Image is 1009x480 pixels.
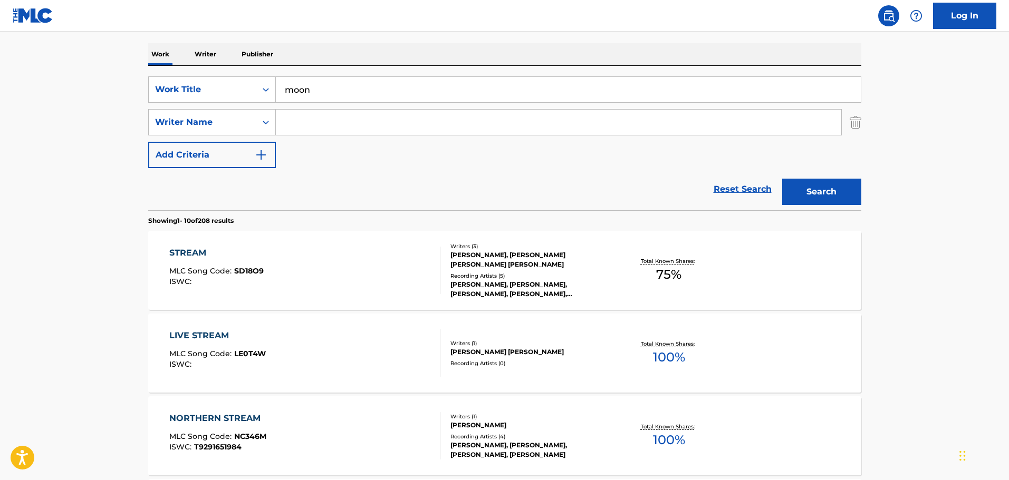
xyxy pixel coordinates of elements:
button: Add Criteria [148,142,276,168]
p: Publisher [238,43,276,65]
a: Public Search [878,5,899,26]
img: MLC Logo [13,8,53,23]
p: Showing 1 - 10 of 208 results [148,216,234,226]
button: Search [782,179,861,205]
img: Delete Criterion [850,109,861,135]
img: search [882,9,895,22]
span: NC346M [234,432,266,441]
a: Reset Search [708,178,777,201]
span: ISWC : [169,442,194,452]
a: Log In [933,3,996,29]
span: LE0T4W [234,349,266,358]
div: [PERSON_NAME] [PERSON_NAME] [450,347,610,357]
div: NORTHERN STREAM [169,412,266,425]
div: Recording Artists ( 5 ) [450,272,610,280]
img: 9d2ae6d4665cec9f34b9.svg [255,149,267,161]
form: Search Form [148,76,861,210]
a: LIVE STREAMMLC Song Code:LE0T4WISWC:Writers (1)[PERSON_NAME] [PERSON_NAME]Recording Artists (0)To... [148,314,861,393]
a: STREAMMLC Song Code:SD18O9ISWC:Writers (3)[PERSON_NAME], [PERSON_NAME] [PERSON_NAME] [PERSON_NAME... [148,231,861,310]
iframe: Chat Widget [956,429,1009,480]
span: MLC Song Code : [169,349,234,358]
div: Recording Artists ( 0 ) [450,359,610,367]
span: ISWC : [169,359,194,369]
div: LIVE STREAM [169,329,266,342]
span: 100 % [653,430,685,449]
div: [PERSON_NAME], [PERSON_NAME], [PERSON_NAME], [PERSON_NAME] [450,440,610,459]
div: Work Title [155,83,250,96]
span: T9291651984 [194,442,242,452]
span: 75 % [656,265,681,284]
p: Total Known Shares: [641,340,697,348]
a: NORTHERN STREAMMLC Song Code:NC346MISWC:T9291651984Writers (1)[PERSON_NAME]Recording Artists (4)[... [148,396,861,475]
div: [PERSON_NAME], [PERSON_NAME] [PERSON_NAME] [PERSON_NAME] [450,250,610,269]
p: Work [148,43,172,65]
p: Total Known Shares: [641,257,697,265]
div: [PERSON_NAME], [PERSON_NAME], [PERSON_NAME], [PERSON_NAME], [PERSON_NAME] LEMAJ|[PERSON_NAME], [P... [450,280,610,299]
div: Writers ( 1 ) [450,339,610,347]
div: Writers ( 3 ) [450,242,610,250]
div: [PERSON_NAME] [450,420,610,430]
span: 100 % [653,348,685,367]
div: STREAM [169,247,264,259]
div: Writer Name [155,116,250,129]
div: Writers ( 1 ) [450,413,610,420]
div: Recording Artists ( 4 ) [450,433,610,440]
img: help [910,9,922,22]
p: Writer [191,43,219,65]
span: MLC Song Code : [169,432,234,441]
p: Total Known Shares: [641,423,697,430]
div: Drag [959,440,966,472]
span: SD18O9 [234,266,264,276]
div: Help [906,5,927,26]
span: MLC Song Code : [169,266,234,276]
span: ISWC : [169,277,194,286]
